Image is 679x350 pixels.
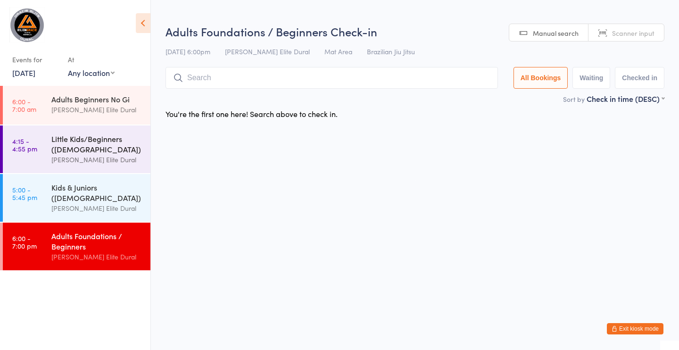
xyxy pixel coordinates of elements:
img: Gracie Elite Jiu Jitsu Dural [9,7,45,42]
div: Events for [12,52,58,67]
label: Sort by [563,94,585,104]
div: [PERSON_NAME] Elite Dural [51,154,142,165]
input: Search [166,67,498,89]
div: You're the first one here! Search above to check in. [166,108,338,119]
button: Checked in [615,67,664,89]
div: Little Kids/Beginners ([DEMOGRAPHIC_DATA]) [51,133,142,154]
time: 4:15 - 4:55 pm [12,137,37,152]
span: Mat Area [324,47,352,56]
span: Manual search [533,28,579,38]
a: 5:00 -5:45 pmKids & Juniors ([DEMOGRAPHIC_DATA])[PERSON_NAME] Elite Dural [3,174,150,222]
div: Adults Beginners No Gi [51,94,142,104]
a: [DATE] [12,67,35,78]
time: 6:00 - 7:00 am [12,98,36,113]
a: 4:15 -4:55 pmLittle Kids/Beginners ([DEMOGRAPHIC_DATA])[PERSON_NAME] Elite Dural [3,125,150,173]
time: 6:00 - 7:00 pm [12,234,37,250]
button: Exit kiosk mode [607,323,663,334]
button: Waiting [572,67,610,89]
div: Adults Foundations / Beginners [51,231,142,251]
button: All Bookings [513,67,568,89]
div: [PERSON_NAME] Elite Dural [51,203,142,214]
div: Any location [68,67,115,78]
div: At [68,52,115,67]
div: [PERSON_NAME] Elite Dural [51,104,142,115]
a: 6:00 -7:00 amAdults Beginners No Gi[PERSON_NAME] Elite Dural [3,86,150,125]
span: Scanner input [612,28,654,38]
a: 6:00 -7:00 pmAdults Foundations / Beginners[PERSON_NAME] Elite Dural [3,223,150,270]
div: [PERSON_NAME] Elite Dural [51,251,142,262]
span: Brazilian Jiu Jitsu [367,47,415,56]
h2: Adults Foundations / Beginners Check-in [166,24,664,39]
span: [PERSON_NAME] Elite Dural [225,47,310,56]
div: Kids & Juniors ([DEMOGRAPHIC_DATA]) [51,182,142,203]
div: Check in time (DESC) [587,93,664,104]
time: 5:00 - 5:45 pm [12,186,37,201]
span: [DATE] 6:00pm [166,47,210,56]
